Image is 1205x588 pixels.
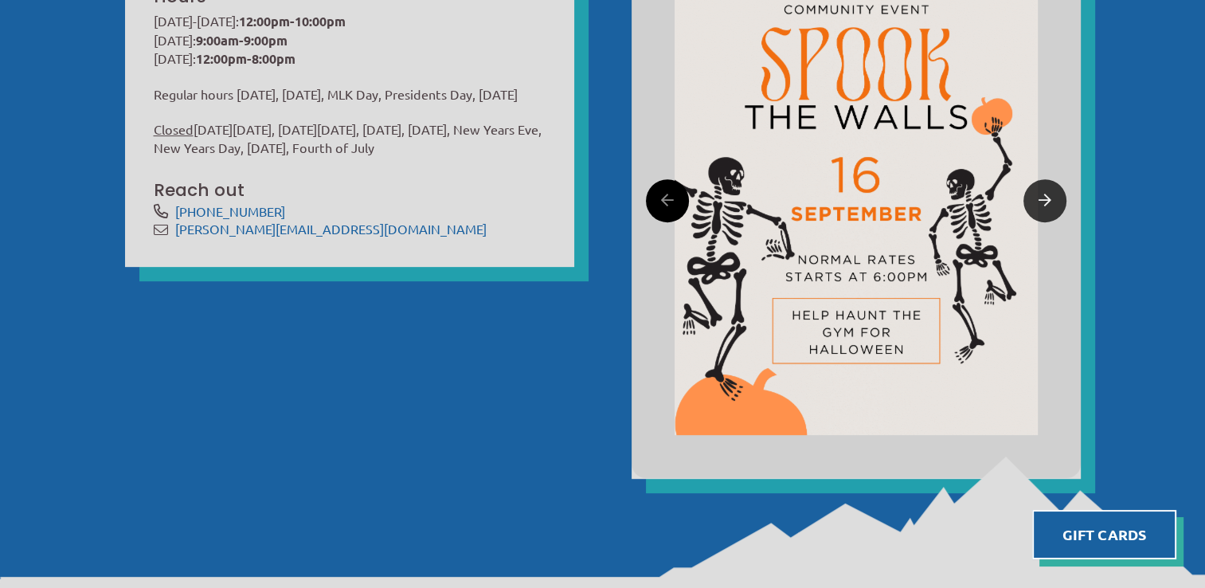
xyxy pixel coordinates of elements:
strong: 12:00pm-10:00pm [239,13,346,29]
p: [DATE][DATE], [DATE][DATE], [DATE], [DATE], New Years Eve, New Years Day, [DATE], Fourth of July [154,120,546,156]
strong: 9:00am-9:00pm [196,32,288,49]
span: Closed [154,121,194,137]
strong: 12:00pm-8:00pm [196,50,295,67]
p: Regular hours [DATE], [DATE], MLK Day, Presidents Day, [DATE] [154,85,546,104]
a: [PERSON_NAME][EMAIL_ADDRESS][DOMAIN_NAME] [175,221,487,237]
a: [PHONE_NUMBER] [175,203,285,219]
p: [DATE]-[DATE]: [DATE]: [DATE]: [154,12,546,69]
h3: Reach out [154,178,546,202]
